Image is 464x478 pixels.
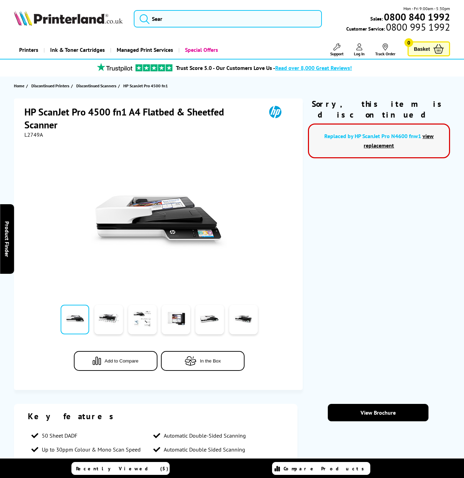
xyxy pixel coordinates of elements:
[284,465,368,472] span: Compare Products
[3,221,10,257] span: Product Finder
[105,358,138,364] span: Add to Compare
[259,105,291,118] img: HP
[354,43,365,56] a: Log In
[50,41,105,59] span: Ink & Toner Cartridges
[375,43,395,56] a: Track Order
[176,64,352,71] a: Trust Score 5.0 - Our Customers Love Us -Read over 8,000 Great Reviews!
[14,41,44,59] a: Printers
[42,432,77,439] span: 50 Sheet DADF
[14,82,24,89] span: Home
[414,44,430,54] span: Basket
[24,105,259,131] h1: HP ScanJet Pro 4500 fn1 A4 Flatbed & Sheetfed Scanner
[136,64,172,71] img: trustpilot rating
[42,446,141,453] span: Up to 30ppm Colour & Mono Scan Speed
[308,98,450,120] div: Sorry, this item is discontinued
[76,82,116,89] span: Discontinued Scanners
[164,432,246,439] span: Automatic Double-Sided Scanning
[164,446,245,453] span: Automatic Double Sided Scanning
[408,41,450,56] a: Basket 0
[330,43,343,56] a: Support
[31,82,69,89] span: Discontinued Printers
[346,24,450,32] span: Customer Service:
[383,14,450,20] a: 0800 840 1992
[200,358,221,364] span: In the Box
[28,411,284,422] div: Key features
[76,465,169,472] span: Recently Viewed (5)
[178,41,223,59] a: Special Offers
[161,351,245,371] button: In the Box
[384,10,450,23] b: 0800 840 1992
[74,351,157,371] button: Add to Compare
[44,41,110,59] a: Ink & Toner Cartridges
[364,133,434,149] a: view replacement
[14,10,125,27] a: Printerland Logo
[404,38,413,47] span: 0
[24,131,43,138] span: L2749A
[328,404,428,421] a: View Brochure
[324,133,421,140] a: Replaced by HP ScanJet Pro N4600 fnw1
[91,152,227,288] img: HP ScanJet Pro 4500 fn1
[14,10,123,26] img: Printerland Logo
[123,82,170,89] a: HP ScanJet Pro 4500 fn1
[110,41,178,59] a: Managed Print Services
[275,64,352,71] span: Read over 8,000 Great Reviews!
[71,462,170,475] a: Recently Viewed (5)
[272,462,370,475] a: Compare Products
[14,82,26,89] a: Home
[370,15,383,22] span: Sales:
[403,5,450,12] span: Mon - Fri 9:00am - 5:30pm
[123,82,168,89] span: HP ScanJet Pro 4500 fn1
[330,51,343,56] span: Support
[76,82,118,89] a: Discontinued Scanners
[94,63,136,72] img: trustpilot rating
[31,82,71,89] a: Discontinued Printers
[385,24,450,30] span: 0800 995 1992
[134,10,322,27] input: Sear
[354,51,365,56] span: Log In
